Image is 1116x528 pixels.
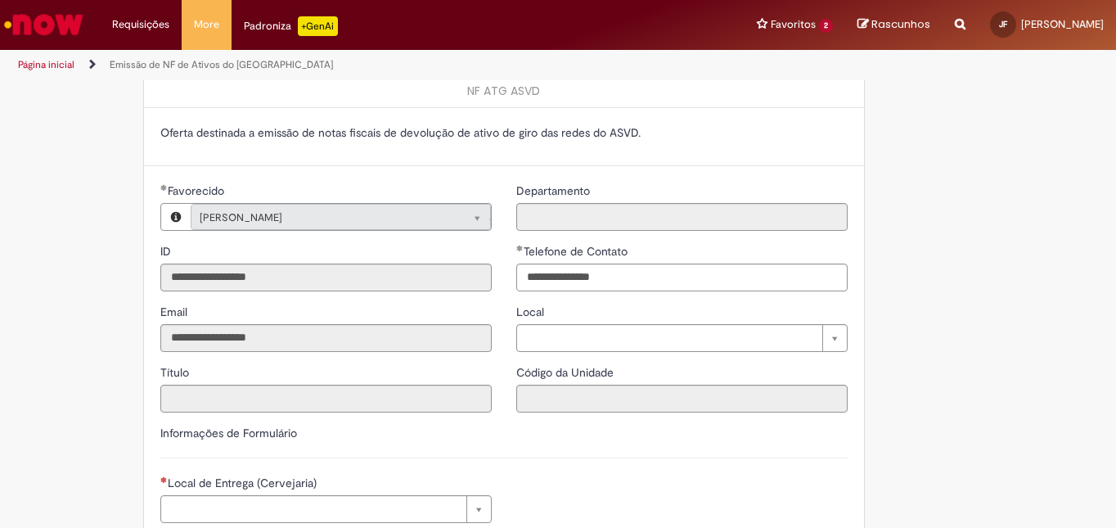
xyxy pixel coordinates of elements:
input: Código da Unidade [516,385,848,413]
a: Emissão de NF de Ativos do [GEOGRAPHIC_DATA] [110,58,333,71]
ul: Trilhas de página [12,50,731,80]
input: Email [160,324,492,352]
label: Somente leitura - Necessários - Favorecido [160,183,227,199]
span: Somente leitura - Email [160,305,191,319]
span: Local [516,305,547,319]
span: Requisições [112,16,169,33]
input: ID [160,264,492,291]
span: Somente leitura - Título [160,365,192,380]
span: Somente leitura - Departamento [516,183,593,198]
span: Necessários [160,476,168,483]
p: Oferta destinada a emissão de notas fiscais de devolução de ativo de giro das redes do ASVD. [160,124,848,141]
span: JF [999,19,1007,29]
span: Obrigatório Preenchido [516,245,524,251]
input: Departamento [516,203,848,231]
span: Telefone de Contato [524,244,631,259]
input: Título [160,385,492,413]
label: Somente leitura - Código da Unidade [516,364,617,381]
p: +GenAi [298,16,338,36]
span: Rascunhos [871,16,930,32]
label: Somente leitura - Departamento [516,183,593,199]
label: Somente leitura - Título [160,364,192,381]
button: Favorecido, Visualizar este registro José Ferreira [161,204,191,230]
label: Somente leitura - ID [160,243,174,259]
div: NF ATG ASVD [160,83,848,99]
label: Somente leitura - Email [160,304,191,320]
span: More [194,16,219,33]
input: Telefone de Contato [516,264,848,291]
span: Necessários - Favorecido [168,183,227,198]
label: Informações de Formulário [160,426,297,440]
a: Limpar campo Local [516,324,848,352]
img: ServiceNow [2,8,86,41]
a: [PERSON_NAME]Limpar campo Favorecido [191,204,491,230]
span: 2 [819,19,833,33]
a: Rascunhos [857,17,930,33]
span: Somente leitura - Código da Unidade [516,365,617,380]
a: Página inicial [18,58,74,71]
div: Padroniza [244,16,338,36]
span: [PERSON_NAME] [200,205,449,231]
span: Somente leitura - ID [160,244,174,259]
span: Necessários - Local de Entrega (Cervejaria) [168,476,320,490]
span: Obrigatório Preenchido [160,184,168,191]
span: [PERSON_NAME] [1021,17,1104,31]
span: Favoritos [771,16,816,33]
a: Limpar campo Local de Entrega (Cervejaria) [160,495,492,523]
